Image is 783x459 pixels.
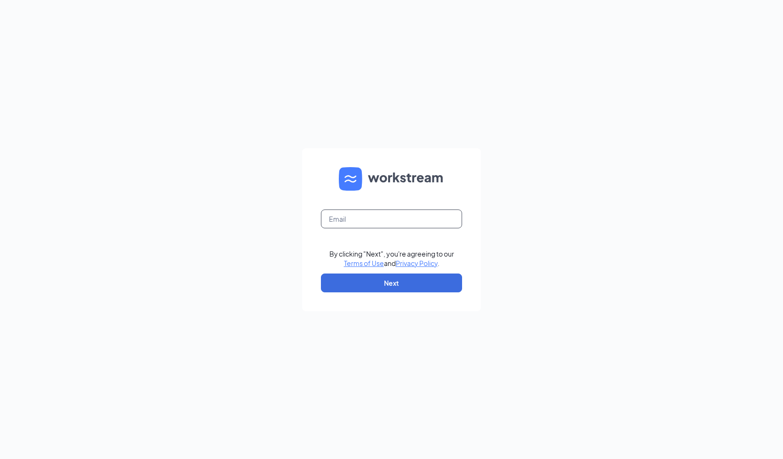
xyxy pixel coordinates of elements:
a: Privacy Policy [396,259,438,267]
div: By clicking "Next", you're agreeing to our and . [329,249,454,268]
a: Terms of Use [344,259,384,267]
button: Next [321,274,462,292]
img: WS logo and Workstream text [339,167,444,191]
input: Email [321,209,462,228]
